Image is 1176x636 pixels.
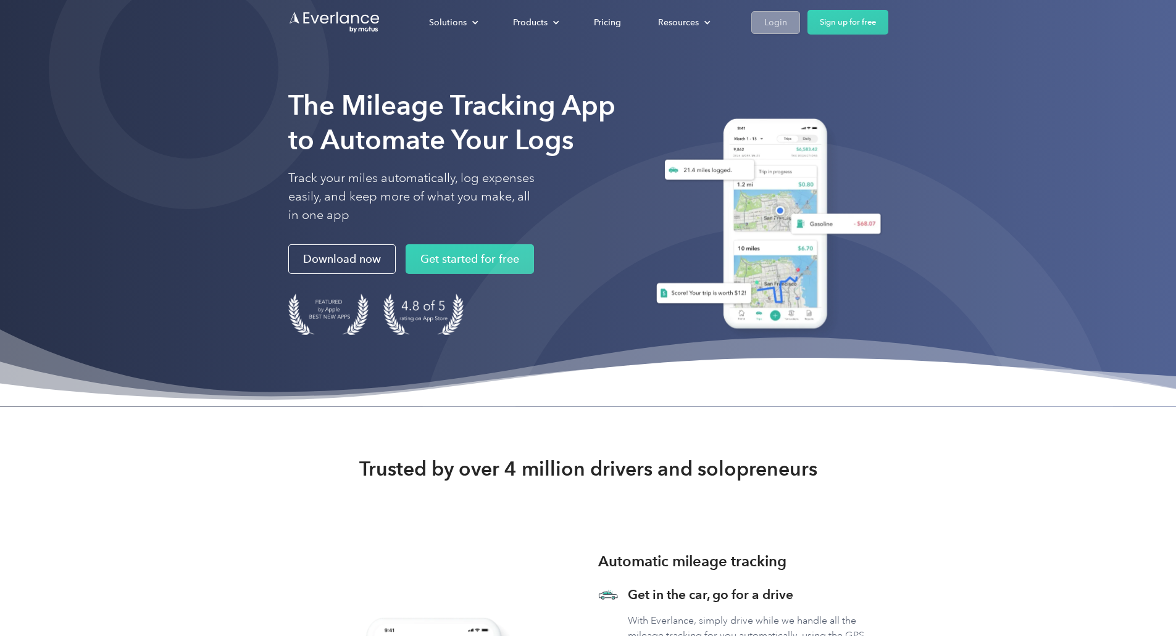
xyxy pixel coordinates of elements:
img: Badge for Featured by Apple Best New Apps [288,294,369,335]
a: Get started for free [406,244,534,274]
img: 4.9 out of 5 stars on the app store [383,294,464,335]
div: Resources [646,12,720,33]
a: Login [751,11,800,34]
a: Pricing [582,12,633,33]
div: Products [501,12,569,33]
img: Everlance, mileage tracker app, expense tracking app [641,109,888,343]
a: Sign up for free [807,10,888,35]
div: Products [513,15,548,30]
p: Track your miles automatically, log expenses easily, and keep more of what you make, all in one app [288,169,535,225]
div: Pricing [594,15,621,30]
h3: Get in the car, go for a drive [628,586,888,603]
a: Download now [288,244,396,274]
h3: Automatic mileage tracking [598,550,786,572]
div: Resources [658,15,699,30]
strong: Trusted by over 4 million drivers and solopreneurs [359,456,817,481]
a: Go to homepage [288,10,381,34]
div: Solutions [429,15,467,30]
div: Solutions [417,12,488,33]
strong: The Mileage Tracking App to Automate Your Logs [288,89,615,156]
div: Login [764,15,787,30]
